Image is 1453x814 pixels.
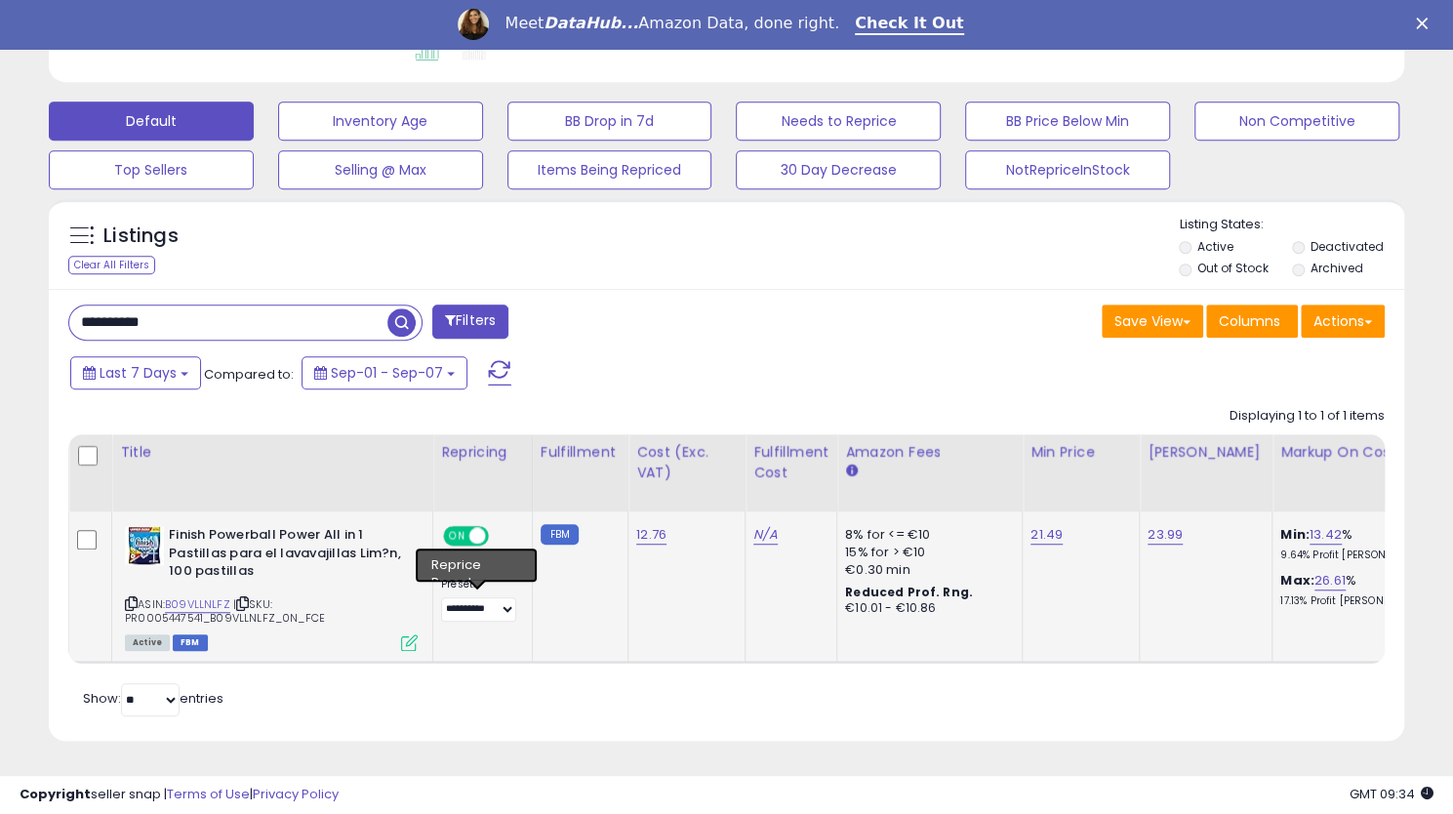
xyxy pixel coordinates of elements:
button: Needs to Reprice [736,102,941,141]
span: | SKU: PR0005447541_B09VLLNLFZ_0N_FCE [125,596,325,626]
i: DataHub... [544,14,638,32]
span: Show: entries [83,689,223,708]
a: B09VLLNLFZ [165,596,230,613]
label: Out of Stock [1197,260,1269,276]
span: All listings currently available for purchase on Amazon [125,634,170,651]
h5: Listings [103,223,179,250]
button: Items Being Repriced [507,150,712,189]
small: FBM [541,524,579,545]
button: Selling @ Max [278,150,483,189]
button: Default [49,102,254,141]
button: Top Sellers [49,150,254,189]
div: % [1280,572,1442,608]
a: Check It Out [855,14,964,35]
button: Inventory Age [278,102,483,141]
div: Preset: [441,578,517,622]
div: Cost (Exc. VAT) [636,442,737,483]
span: Sep-01 - Sep-07 [331,363,443,383]
b: Finish Powerball Power All in 1 Pastillas para el lavavajillas Lim?n, 100 pastillas [169,526,406,586]
b: Max: [1280,571,1314,590]
img: 51C2v33h65L._SL40_.jpg [125,526,164,565]
button: Filters [432,305,508,339]
div: Displaying 1 to 1 of 1 items [1230,407,1385,426]
label: Active [1197,238,1233,255]
div: Amazon Fees [845,442,1014,463]
div: Close [1416,18,1435,29]
p: Listing States: [1179,216,1404,234]
div: Title [120,442,424,463]
a: 23.99 [1148,525,1183,545]
button: NotRepriceInStock [965,150,1170,189]
b: Min: [1280,525,1310,544]
a: 26.61 [1314,571,1346,590]
button: 30 Day Decrease [736,150,941,189]
button: Columns [1206,305,1298,338]
div: Repricing [441,442,524,463]
div: Min Price [1030,442,1131,463]
span: Last 7 Days [100,363,177,383]
b: Reduced Prof. Rng. [845,584,973,600]
span: Columns [1219,311,1280,331]
span: FBM [173,634,208,651]
label: Archived [1311,260,1363,276]
button: Last 7 Days [70,356,201,389]
div: Markup on Cost [1280,442,1449,463]
a: 12.76 [636,525,666,545]
button: Sep-01 - Sep-07 [302,356,467,389]
span: 2025-09-16 09:34 GMT [1350,785,1433,803]
button: BB Drop in 7d [507,102,712,141]
a: Privacy Policy [253,785,339,803]
span: OFF [486,528,517,545]
span: Compared to: [204,365,294,384]
img: Profile image for Georgie [458,9,489,40]
p: 9.64% Profit [PERSON_NAME] [1280,549,1442,562]
div: Meet Amazon Data, done right. [505,14,839,33]
a: 13.42 [1310,525,1342,545]
button: BB Price Below Min [965,102,1170,141]
div: 8% for <= €10 [845,526,1007,544]
span: ON [445,528,469,545]
div: 15% for > €10 [845,544,1007,561]
small: Amazon Fees. [845,463,857,480]
button: Actions [1301,305,1385,338]
button: Save View [1102,305,1203,338]
div: €0.30 min [845,561,1007,579]
button: Non Competitive [1194,102,1399,141]
a: Terms of Use [167,785,250,803]
div: seller snap | | [20,786,339,804]
div: [PERSON_NAME] [1148,442,1264,463]
div: % [1280,526,1442,562]
div: ASIN: [125,526,418,649]
div: Fulfillment [541,442,620,463]
div: Clear All Filters [68,256,155,274]
a: 21.49 [1030,525,1063,545]
p: 17.13% Profit [PERSON_NAME] [1280,594,1442,608]
div: Fulfillment Cost [753,442,828,483]
a: N/A [753,525,777,545]
div: Win BuyBox * [441,556,517,574]
label: Deactivated [1311,238,1384,255]
strong: Copyright [20,785,91,803]
div: €10.01 - €10.86 [845,600,1007,617]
